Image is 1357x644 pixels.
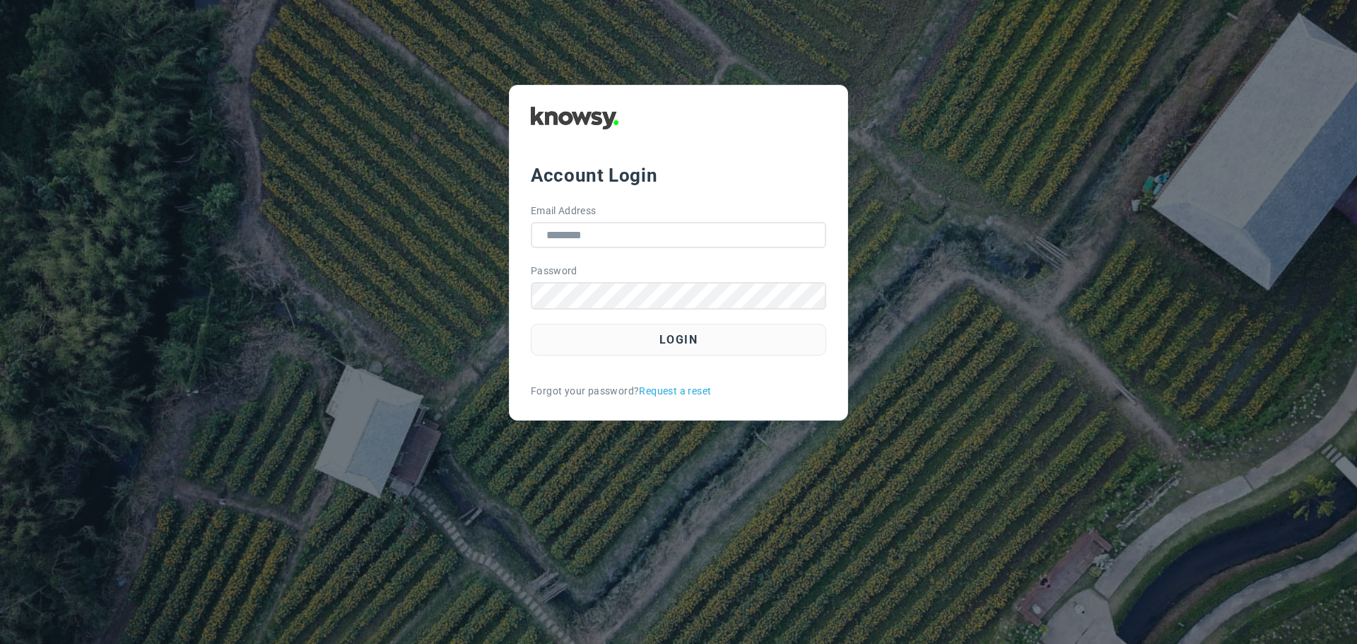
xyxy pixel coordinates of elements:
[639,384,711,399] a: Request a reset
[531,264,577,279] label: Password
[531,384,826,399] div: Forgot your password?
[531,204,597,218] label: Email Address
[531,163,826,188] div: Account Login
[531,324,826,356] button: Login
